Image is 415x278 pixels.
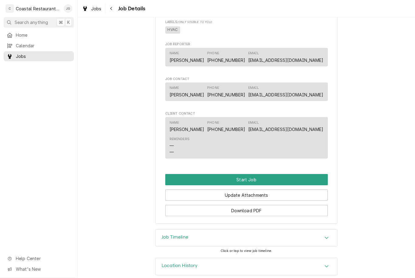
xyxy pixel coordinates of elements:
[64,4,72,13] div: James Gatton's Avatar
[165,174,328,185] div: Button Group Row
[165,77,328,104] div: Job Contact
[155,258,338,275] div: Location History
[80,4,104,14] a: Jobs
[165,205,328,216] button: Download PDF
[5,4,14,13] div: C
[16,266,70,272] span: What's New
[165,201,328,216] div: Button Group Row
[170,142,174,149] div: —
[4,30,74,40] a: Home
[165,42,328,47] span: Job Reporter
[4,17,74,28] button: Search anything⌘K
[165,77,328,82] span: Job Contact
[91,5,101,12] span: Jobs
[4,51,74,61] a: Jobs
[16,32,71,38] span: Home
[170,120,179,125] div: Name
[170,126,204,132] div: [PERSON_NAME]
[248,85,259,90] div: Email
[4,41,74,51] a: Calendar
[64,4,72,13] div: JG
[248,85,323,98] div: Email
[207,127,245,132] a: [PHONE_NUMBER]
[59,19,63,25] span: ⌘
[170,120,204,132] div: Name
[177,20,212,24] span: (Only Visible to You)
[4,264,74,274] a: Go to What's New
[165,26,180,34] span: HVAC
[207,51,245,63] div: Phone
[248,58,323,63] a: [EMAIL_ADDRESS][DOMAIN_NAME]
[165,82,328,101] div: Contact
[165,111,328,161] div: Client Contact
[165,174,328,185] button: Start Job
[170,57,204,63] div: [PERSON_NAME]
[162,234,188,240] h3: Job Timeline
[165,48,328,69] div: Job Reporter List
[15,19,48,25] span: Search anything
[207,85,219,90] div: Phone
[170,51,204,63] div: Name
[156,258,337,275] div: Accordion Header
[16,5,60,12] div: Coastal Restaurant Repair
[165,20,328,25] span: Labels
[16,255,70,262] span: Help Center
[170,85,204,98] div: Name
[165,189,328,201] button: Update Attachments
[165,111,328,116] span: Client Contact
[170,137,190,155] div: Reminders
[248,127,323,132] a: [EMAIL_ADDRESS][DOMAIN_NAME]
[156,229,337,246] button: Accordion Details Expand Trigger
[67,19,70,25] span: K
[248,51,259,56] div: Email
[165,82,328,104] div: Job Contact List
[170,92,204,98] div: [PERSON_NAME]
[165,117,328,161] div: Client Contact List
[207,85,245,98] div: Phone
[248,120,323,132] div: Email
[16,53,71,59] span: Jobs
[221,249,272,253] span: Click or tap to view job timeline.
[156,229,337,246] div: Accordion Header
[170,137,190,142] div: Reminders
[165,185,328,201] div: Button Group Row
[165,48,328,66] div: Contact
[165,117,328,159] div: Contact
[165,20,328,35] div: [object Object]
[156,258,337,275] button: Accordion Details Expand Trigger
[155,229,338,247] div: Job Timeline
[165,174,328,216] div: Button Group
[162,263,198,269] h3: Location History
[207,120,219,125] div: Phone
[165,42,328,69] div: Job Reporter
[170,85,179,90] div: Name
[207,92,245,97] a: [PHONE_NUMBER]
[165,25,328,35] span: [object Object]
[248,92,323,97] a: [EMAIL_ADDRESS][DOMAIN_NAME]
[4,253,74,263] a: Go to Help Center
[248,120,259,125] div: Email
[248,51,323,63] div: Email
[107,4,116,13] button: Navigate back
[207,120,245,132] div: Phone
[170,51,179,56] div: Name
[207,51,219,56] div: Phone
[170,149,174,155] div: —
[207,58,245,63] a: [PHONE_NUMBER]
[16,42,71,49] span: Calendar
[116,5,146,13] span: Job Details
